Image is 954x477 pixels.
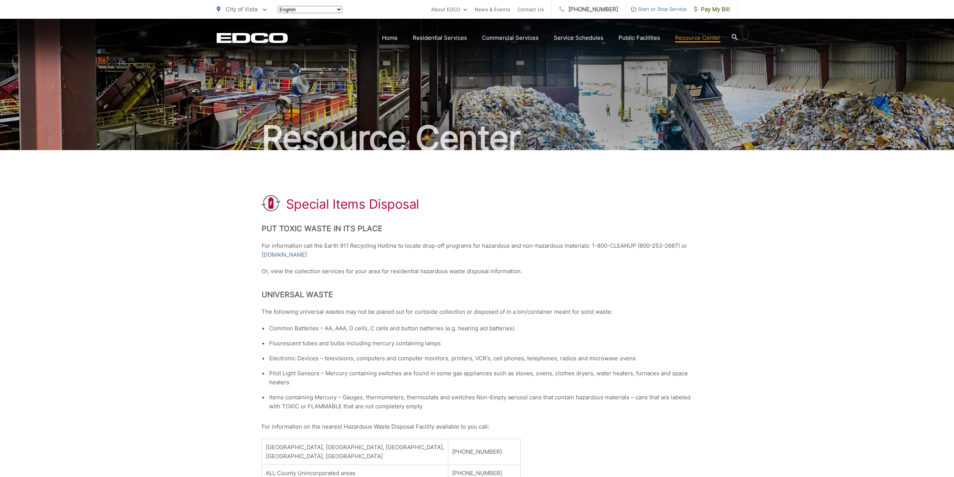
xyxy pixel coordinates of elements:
[269,324,693,333] li: Common Batteries – AA, AAA, D cells, C cells and button batteries (e.g. hearing aid batteries)
[278,6,342,13] select: Select a language
[262,307,693,316] p: The following universal wastes may not be placed out for curbside collection or disposed of in a ...
[269,339,693,348] li: Fluorescent tubes and bulbs including mercury containing lamps
[262,250,307,259] a: [DOMAIN_NAME]
[269,393,693,411] li: Items containing Mercury – Gauges, thermometers, thermostats and switches Non-Empty aerosol cans ...
[269,354,693,363] li: Electronic Devices – televisions, computers and computer monitors, printers, VCR’s, cell phones, ...
[269,369,693,387] li: Pilot Light Sensors – Mercury containing switches are found in some gas appliances such as stoves...
[518,5,544,14] a: Contact Us
[217,33,288,43] a: EDCD logo. Return to the homepage.
[262,422,693,431] p: For information on the nearest Hazardous Waste Disposal Facility available to you call:
[413,33,467,42] a: Residential Services
[286,197,419,212] h1: Special Items Disposal
[475,5,510,14] a: News & Events
[262,439,448,465] td: [GEOGRAPHIC_DATA], [GEOGRAPHIC_DATA], [GEOGRAPHIC_DATA], [GEOGRAPHIC_DATA], [GEOGRAPHIC_DATA]
[262,267,693,276] p: Or, view the collection services for your area for residential hazardous waste disposal information.
[431,5,467,14] a: About EDCO
[619,33,660,42] a: Public Facilities
[226,6,258,13] span: City of Vista
[262,290,693,299] h2: Universal Waste
[694,5,730,14] span: Pay My Bill
[675,33,720,42] a: Resource Center
[217,119,738,157] h2: Resource Center
[382,33,398,42] a: Home
[262,224,693,233] h2: Put Toxic Waste In Its Place
[554,33,604,42] a: Service Schedules
[262,241,693,259] p: For information call the Earth 911 Recycling Hotline to locate drop-off programs for hazardous an...
[482,33,539,42] a: Commercial Services
[448,439,520,465] td: [PHONE_NUMBER]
